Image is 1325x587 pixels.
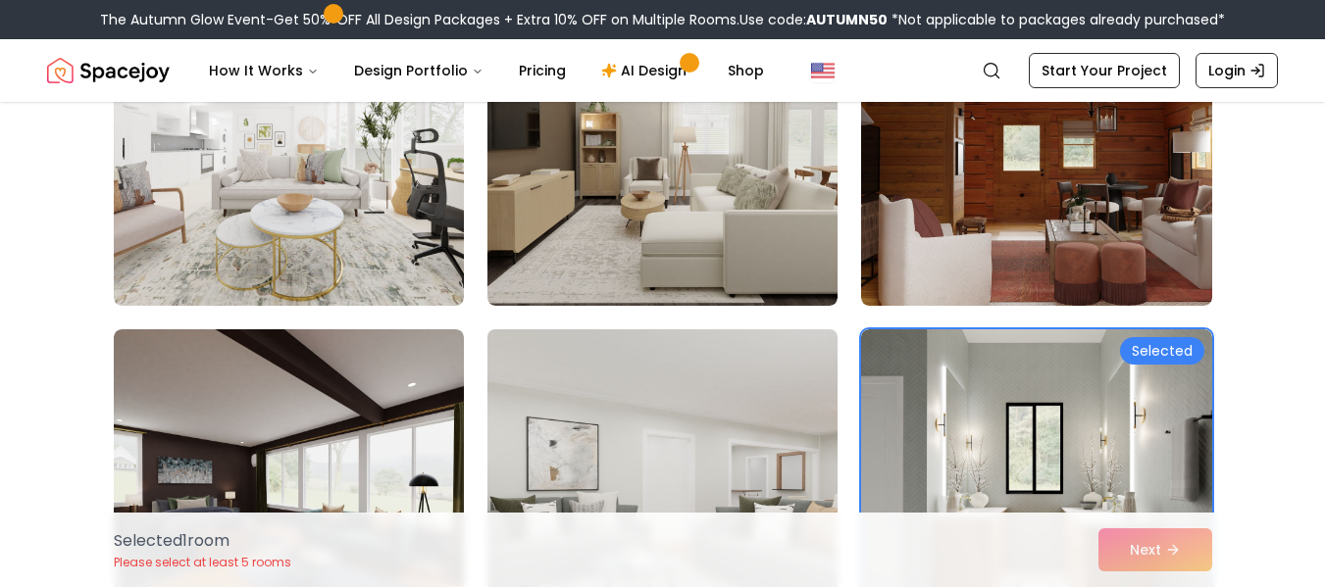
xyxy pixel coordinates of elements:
[47,51,170,90] img: Spacejoy Logo
[47,39,1278,102] nav: Global
[193,51,334,90] button: How It Works
[806,10,888,29] b: AUTUMN50
[338,51,499,90] button: Design Portfolio
[811,59,835,82] img: United States
[47,51,170,90] a: Spacejoy
[503,51,582,90] a: Pricing
[114,529,291,553] p: Selected 1 room
[114,555,291,570] p: Please select at least 5 rooms
[888,10,1225,29] span: *Not applicable to packages already purchased*
[193,51,780,90] nav: Main
[100,10,1225,29] div: The Autumn Glow Event-Get 50% OFF All Design Packages + Extra 10% OFF on Multiple Rooms.
[1029,53,1180,88] a: Start Your Project
[739,10,888,29] span: Use code:
[1196,53,1278,88] a: Login
[712,51,780,90] a: Shop
[1120,337,1204,365] div: Selected
[586,51,708,90] a: AI Design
